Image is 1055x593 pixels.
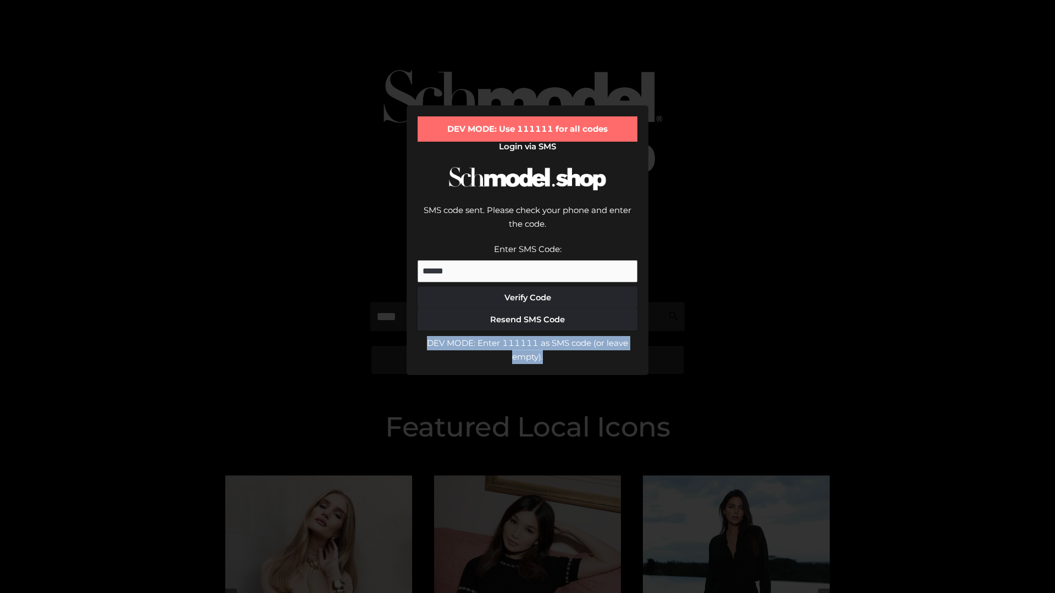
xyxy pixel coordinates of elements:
img: Schmodel Logo [445,157,610,200]
h2: Login via SMS [418,142,637,152]
button: Resend SMS Code [418,309,637,331]
div: DEV MODE: Use 111111 for all codes [418,116,637,142]
button: Verify Code [418,287,637,309]
label: Enter SMS Code: [494,244,562,254]
div: DEV MODE: Enter 111111 as SMS code (or leave empty). [418,336,637,364]
div: SMS code sent. Please check your phone and enter the code. [418,203,637,242]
